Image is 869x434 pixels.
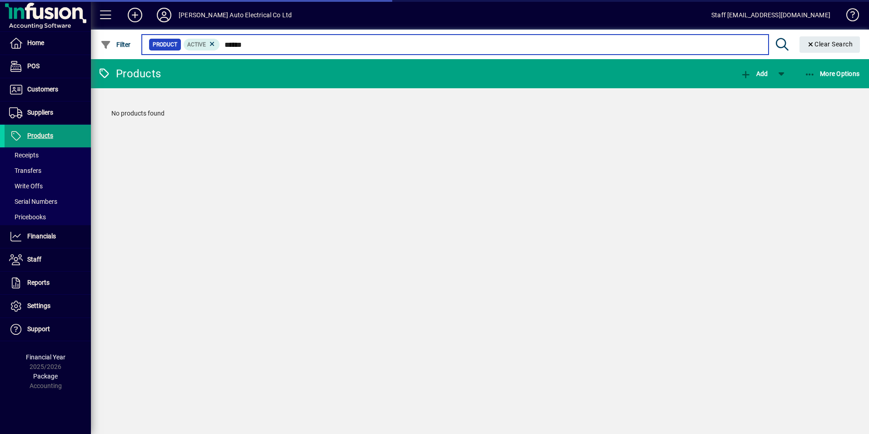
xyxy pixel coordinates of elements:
span: Write Offs [9,182,43,190]
a: Suppliers [5,101,91,124]
a: Support [5,318,91,341]
span: Add [740,70,768,77]
button: Profile [150,7,179,23]
span: Product [153,40,177,49]
span: Staff [27,256,41,263]
span: Home [27,39,44,46]
a: Home [5,32,91,55]
span: Financials [27,232,56,240]
span: Suppliers [27,109,53,116]
span: Customers [27,86,58,93]
div: No products found [102,100,858,127]
button: Filter [98,36,133,53]
button: Add [120,7,150,23]
a: Write Offs [5,178,91,194]
span: POS [27,62,40,70]
button: Clear [799,36,860,53]
span: Support [27,325,50,333]
span: Settings [27,302,50,309]
a: Customers [5,78,91,101]
a: Serial Numbers [5,194,91,209]
a: Knowledge Base [839,2,858,31]
a: Reports [5,272,91,294]
div: Products [98,66,161,81]
span: Pricebooks [9,213,46,221]
button: Add [738,66,770,82]
span: Clear Search [807,40,853,48]
span: Reports [27,279,50,286]
div: [PERSON_NAME] Auto Electrical Co Ltd [179,8,292,22]
span: Receipts [9,151,39,159]
span: Transfers [9,167,41,174]
div: Staff [EMAIL_ADDRESS][DOMAIN_NAME] [711,8,830,22]
mat-chip: Activation Status: Active [184,39,220,50]
a: Pricebooks [5,209,91,225]
span: Filter [100,41,131,48]
span: More Options [804,70,860,77]
span: Products [27,132,53,139]
span: Financial Year [26,353,65,361]
span: Serial Numbers [9,198,57,205]
button: More Options [802,66,862,82]
a: Settings [5,295,91,318]
a: POS [5,55,91,78]
span: Package [33,373,58,380]
a: Transfers [5,163,91,178]
span: Active [187,41,206,48]
a: Receipts [5,147,91,163]
a: Staff [5,248,91,271]
a: Financials [5,225,91,248]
